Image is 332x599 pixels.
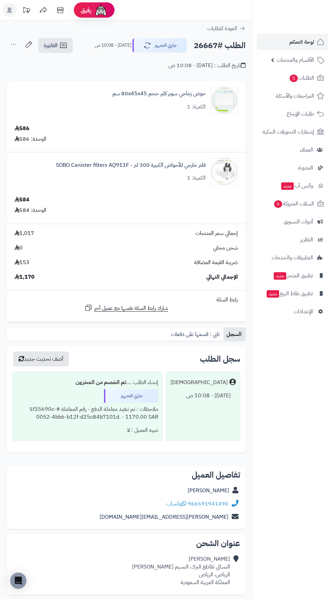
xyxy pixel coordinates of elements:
[257,249,328,266] a: التطبيقات والخدمات
[15,196,29,204] div: 584
[9,296,243,304] div: رابط السلة
[257,178,328,194] a: وآتس آبجديد
[287,109,314,119] span: طلبات الإرجاع
[94,3,108,17] img: ai-face.png
[112,90,206,98] a: حوض زجاجي سوبر كلير حجم 80x45x45 سم
[56,161,206,169] a: فلتر خارجي للأحواض الكبيرة 300 لتر - SOBO Canister filters AQ911F
[257,214,328,230] a: أدوات التسويق
[211,158,237,185] img: 1722446539-6135ifJR%D8%AA%D8%AA%D8%AA+ZL-90x90.jpg
[213,244,238,252] span: شحن مجاني
[168,62,246,69] div: تاريخ الطلب : [DATE] - 10:08 ص
[188,500,228,508] a: 966591941490
[170,379,228,386] div: [DEMOGRAPHIC_DATA]
[281,181,313,191] span: وآتس آب
[257,88,328,104] a: المراجعات والأسئلة
[300,235,313,244] span: التقارير
[289,74,298,82] span: 5
[15,206,46,214] div: الوحدة: 584
[257,196,328,212] a: السلات المتروكة6
[12,539,240,547] h2: عنوان الشحن
[266,289,313,298] span: تطبيق نقاط البيع
[81,6,91,14] span: رفيق
[284,217,313,226] span: أدوات التسويق
[13,352,69,366] button: أضف تحديث جديد
[257,106,328,122] a: طلبات الإرجاع
[263,127,314,137] span: إشعارات التحويلات البنكية
[10,573,26,589] div: Open Intercom Messenger
[132,38,187,53] button: جاري التجهيز
[187,174,206,182] div: الكمية: 1
[17,424,158,437] div: تنبيه العميل : لا
[200,355,240,363] h3: سجل الطلب
[168,327,224,341] a: تابي : قسمها على دفعات
[281,182,294,190] span: جديد
[94,304,168,312] span: شارك رابط السلة نفسها مع عميل آخر
[300,145,313,155] span: العملاء
[18,3,35,19] a: تحديثات المنصة
[15,135,46,143] div: الوحدة: 586
[132,555,230,586] div: [PERSON_NAME] النسائي تقاطع البرك، النسيم [PERSON_NAME] الرياض، الرياض المملكة العربية السعودية
[207,24,246,33] a: العودة للطلبات
[188,486,229,495] a: [PERSON_NAME]
[17,403,158,424] div: ملاحظات : تم تنفيذ معاملة الدفع - رقم المعاملة #5f35690c-0052-4bb6-b12f-d25c84b7101d. - 1170.00 SAR
[267,290,279,298] span: جديد
[274,272,286,280] span: جديد
[224,327,246,341] a: السجل
[44,41,58,49] span: الفاتورة
[187,103,206,111] div: الكمية: 1
[76,378,126,386] b: تم الخصم من المخزون
[15,259,29,266] span: 153
[17,376,158,389] div: إنشاء الطلب ....
[207,24,237,33] span: العودة للطلبات
[257,303,328,320] a: الإعدادات
[95,42,131,49] small: [DATE] - 10:08 ص
[298,163,313,173] span: المدونة
[15,244,23,252] span: 0
[257,34,328,50] a: لوحة التحكم
[273,271,313,280] span: تطبيق المتجر
[257,232,328,248] a: التقارير
[38,38,73,53] a: الفاتورة
[12,471,240,479] h2: تفاصيل العميل
[100,513,228,521] a: [PERSON_NAME][EMAIL_ADDRESS][DOMAIN_NAME]
[257,142,328,158] a: العملاء
[257,70,328,86] a: الطلبات5
[166,500,186,508] a: واتساب
[104,389,158,403] div: جاري التجهيز
[211,87,237,114] img: 1638561414-80x45x45cm-90x90.jpg
[170,389,236,402] div: [DATE] - 10:08 ص
[289,73,314,83] span: الطلبات
[195,229,238,237] span: إجمالي سعر المنتجات
[257,267,328,284] a: تطبيق المتجرجديد
[257,160,328,176] a: المدونة
[194,39,246,53] h2: الطلب #26667
[294,307,313,316] span: الإعدادات
[206,273,238,281] span: الإجمالي النهائي
[274,200,283,208] span: 6
[15,273,35,281] span: 1,170
[286,6,326,20] img: logo-2.png
[194,259,238,266] span: ضريبة القيمة المضافة
[276,91,314,101] span: المراجعات والأسئلة
[272,253,313,262] span: التطبيقات والخدمات
[15,229,34,237] span: 1,017
[289,37,314,47] span: لوحة التحكم
[257,285,328,302] a: تطبيق نقاط البيعجديد
[15,125,29,133] div: 586
[84,304,168,312] a: شارك رابط السلة نفسها مع عميل آخر
[257,124,328,140] a: إشعارات التحويلات البنكية
[277,55,314,65] span: الأقسام والمنتجات
[273,199,314,208] span: السلات المتروكة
